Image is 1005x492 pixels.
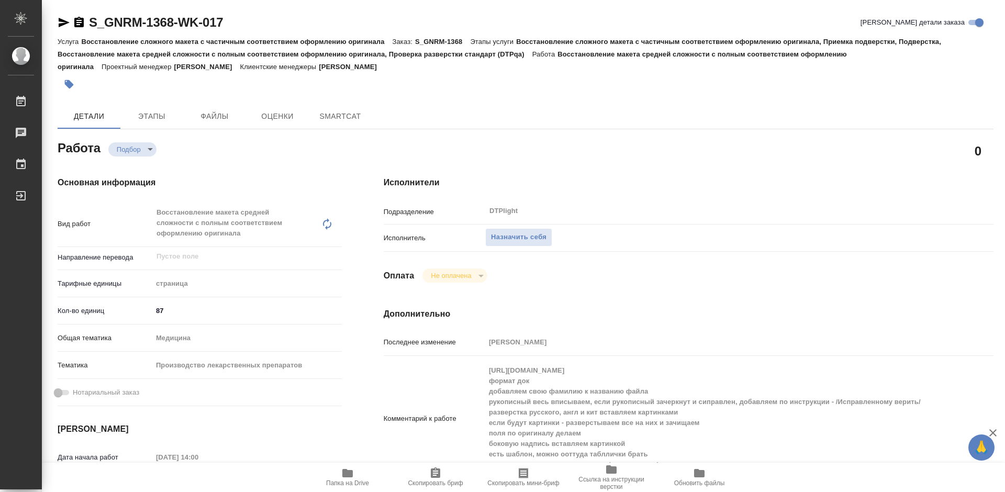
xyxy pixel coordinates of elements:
div: Подбор [422,269,487,283]
button: Скопировать ссылку для ЯМессенджера [58,16,70,29]
button: Ссылка на инструкции верстки [567,463,655,492]
p: Восстановление сложного макета с частичным соответствием оформлению оригинала [81,38,392,46]
input: ✎ Введи что-нибудь [152,303,342,318]
p: S_GNRM-1368 [415,38,470,46]
button: Назначить себя [485,228,552,247]
button: Скопировать бриф [392,463,479,492]
p: [PERSON_NAME] [319,63,385,71]
p: Вид работ [58,219,152,229]
p: Работа [532,50,558,58]
input: Пустое поле [152,450,244,465]
span: 🙏 [973,437,990,459]
p: Этапы услуги [470,38,516,46]
p: Общая тематика [58,333,152,343]
span: Ссылка на инструкции верстки [574,476,649,490]
span: Файлы [189,110,240,123]
span: Оценки [252,110,303,123]
span: Назначить себя [491,231,546,243]
p: Заказ: [393,38,415,46]
h4: Оплата [384,270,415,282]
h4: [PERSON_NAME] [58,423,342,435]
p: Проектный менеджер [102,63,174,71]
p: Услуга [58,38,81,46]
button: Подбор [114,145,144,154]
p: Клиентские менеджеры [240,63,319,71]
h2: Работа [58,138,100,156]
button: Скопировать мини-бриф [479,463,567,492]
span: Нотариальный заказ [73,387,139,398]
p: Тарифные единицы [58,278,152,289]
input: Пустое поле [485,334,943,350]
span: Скопировать мини-бриф [487,479,559,487]
button: Скопировать ссылку [73,16,85,29]
button: Папка на Drive [304,463,392,492]
h4: Исполнители [384,176,993,189]
span: Обновить файлы [674,479,725,487]
p: Исполнитель [384,233,485,243]
span: Детали [64,110,114,123]
div: Производство лекарственных препаратов [152,356,342,374]
div: страница [152,275,342,293]
input: Пустое поле [155,250,317,263]
p: Подразделение [384,207,485,217]
a: S_GNRM-1368-WK-017 [89,15,223,29]
h2: 0 [975,142,981,160]
textarea: [URL][DOMAIN_NAME] формат док добавляем свою фамилию к названию файла рукописный весь вписываем, ... [485,362,943,474]
span: [PERSON_NAME] детали заказа [861,17,965,28]
span: Скопировать бриф [408,479,463,487]
div: Медицина [152,329,342,347]
span: SmartCat [315,110,365,123]
p: Направление перевода [58,252,152,263]
div: Подбор [108,142,157,156]
span: Этапы [127,110,177,123]
h4: Основная информация [58,176,342,189]
p: Тематика [58,360,152,371]
p: Дата начала работ [58,452,152,463]
button: Обновить файлы [655,463,743,492]
h4: Дополнительно [384,308,993,320]
span: Папка на Drive [326,479,369,487]
button: 🙏 [968,434,995,461]
button: Не оплачена [428,271,474,280]
p: [PERSON_NAME] [174,63,240,71]
p: Кол-во единиц [58,306,152,316]
p: Последнее изменение [384,337,485,348]
button: Добавить тэг [58,73,81,96]
p: Комментарий к работе [384,413,485,424]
